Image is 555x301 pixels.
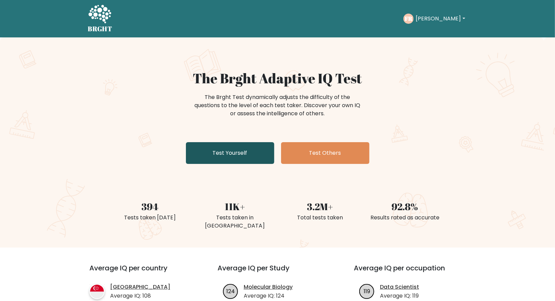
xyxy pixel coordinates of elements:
a: BRGHT [88,3,112,35]
text: FR [405,15,413,22]
div: Tests taken in [GEOGRAPHIC_DATA] [197,214,274,230]
p: Average IQ: 124 [244,292,293,300]
div: 11K+ [197,199,274,214]
div: Results rated as accurate [367,214,444,222]
div: 3.2M+ [282,199,359,214]
text: 119 [364,287,370,295]
div: 394 [112,199,189,214]
div: 92.8% [367,199,444,214]
a: Test Others [281,142,369,164]
text: 124 [226,287,235,295]
a: [GEOGRAPHIC_DATA] [110,283,170,291]
div: Tests taken [DATE] [112,214,189,222]
p: Average IQ: 108 [110,292,170,300]
a: Data Scientist [380,283,419,291]
h1: The Brght Adaptive IQ Test [112,70,444,86]
img: country [89,284,105,299]
p: Average IQ: 119 [380,292,419,300]
h3: Average IQ per Study [218,264,337,280]
button: [PERSON_NAME] [414,14,467,23]
a: Molecular Biology [244,283,293,291]
h3: Average IQ per country [89,264,193,280]
a: Test Yourself [186,142,274,164]
h5: BRGHT [88,25,112,33]
div: The Brght Test dynamically adjusts the difficulty of the questions to the level of each test take... [193,93,363,118]
div: Total tests taken [282,214,359,222]
h3: Average IQ per occupation [354,264,474,280]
